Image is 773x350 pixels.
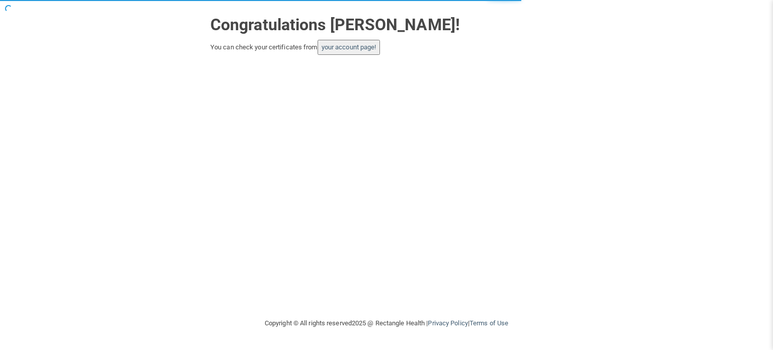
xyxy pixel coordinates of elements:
[428,319,468,327] a: Privacy Policy
[318,40,380,55] button: your account page!
[322,43,376,51] a: your account page!
[210,40,563,55] div: You can check your certificates from
[470,319,508,327] a: Terms of Use
[203,307,570,339] div: Copyright © All rights reserved 2025 @ Rectangle Health | |
[210,15,460,34] strong: Congratulations [PERSON_NAME]!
